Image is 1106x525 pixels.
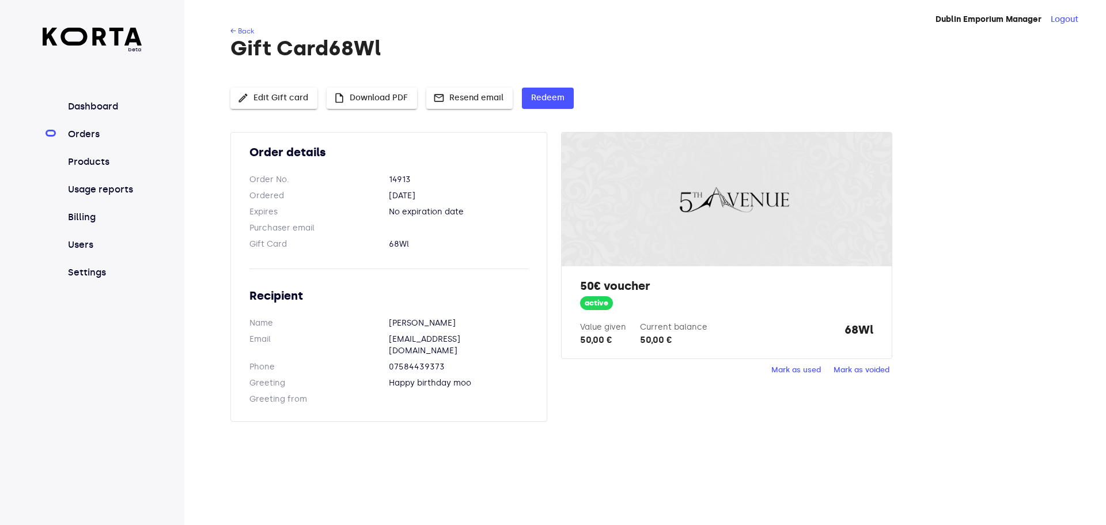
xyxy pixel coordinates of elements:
span: Mark as used [771,364,821,377]
dt: Gift Card [249,239,389,250]
dd: Happy birthday moo [389,377,528,389]
h2: 50€ voucher [580,278,873,294]
span: edit [237,92,249,104]
span: insert_drive_file [334,92,345,104]
h2: Recipient [249,288,528,304]
a: Billing [66,210,142,224]
button: Resend email [426,88,513,109]
strong: Dublin Emporium Manager [935,14,1041,24]
button: Logout [1051,14,1078,25]
dd: [PERSON_NAME] [389,318,528,329]
h1: Gift Card 68Wl [230,37,1058,60]
h2: Order details [249,144,528,160]
dt: Ordered [249,190,389,202]
span: Redeem [531,91,565,105]
a: Usage reports [66,183,142,197]
strong: 68Wl [844,322,873,347]
dd: 14913 [389,174,528,186]
span: beta [43,46,142,54]
label: Current balance [640,322,707,332]
span: mail [433,92,445,104]
a: Edit Gift card [230,92,317,101]
button: Edit Gift card [230,88,317,109]
dt: Name [249,318,389,329]
label: Value given [580,322,626,332]
a: beta [43,28,142,54]
a: Settings [66,266,142,280]
dd: 68Wl [389,239,528,250]
dd: 07584439373 [389,361,528,373]
dt: Email [249,334,389,357]
dt: Expires [249,206,389,218]
dt: Greeting [249,377,389,389]
span: Resend email [435,91,503,105]
span: active [580,298,613,309]
a: Products [66,155,142,169]
a: ← Back [230,27,254,35]
div: 50,00 € [640,333,707,347]
button: Download PDF [327,88,417,109]
img: Korta [43,28,142,46]
span: Edit Gift card [240,91,308,105]
span: Download PDF [336,91,408,105]
div: 50,00 € [580,333,626,347]
button: Mark as voided [831,361,892,379]
dd: No expiration date [389,206,528,218]
dd: [EMAIL_ADDRESS][DOMAIN_NAME] [389,334,528,357]
dd: [DATE] [389,190,528,202]
a: Users [66,238,142,252]
a: Orders [66,127,142,141]
dt: Purchaser email [249,222,389,234]
dt: Order No. [249,174,389,186]
button: Redeem [522,88,574,109]
dt: Greeting from [249,394,389,405]
span: Mark as voided [834,364,889,377]
a: Dashboard [66,100,142,114]
dt: Phone [249,361,389,373]
button: Mark as used [768,361,824,379]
